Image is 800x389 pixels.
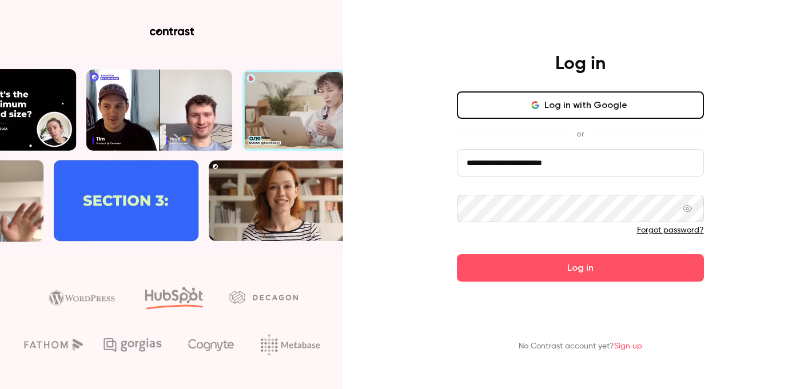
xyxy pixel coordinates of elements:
img: decagon [229,291,298,303]
h4: Log in [555,53,606,75]
p: No Contrast account yet? [519,340,642,352]
a: Sign up [614,342,642,350]
a: Forgot password? [637,226,704,234]
button: Log in with Google [457,91,704,119]
span: or [571,128,590,140]
button: Log in [457,254,704,282]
